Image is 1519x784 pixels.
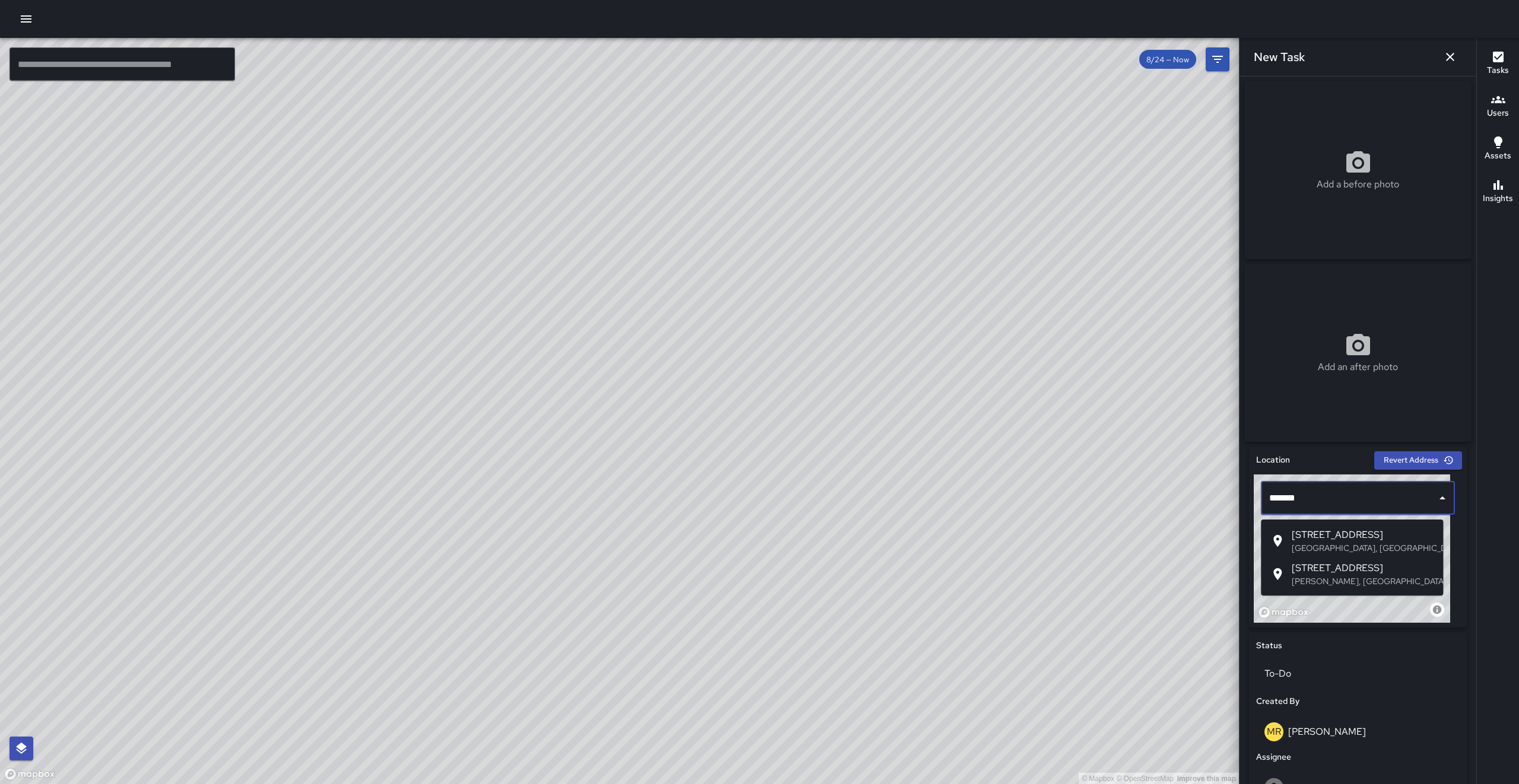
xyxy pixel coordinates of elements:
[1292,542,1434,554] p: [GEOGRAPHIC_DATA], [GEOGRAPHIC_DATA], [GEOGRAPHIC_DATA]
[1483,192,1513,205] h6: Insights
[1206,47,1229,71] button: Filters
[1477,171,1519,213] button: Insights
[1292,561,1434,575] span: [STREET_ADDRESS]
[1288,725,1366,738] p: [PERSON_NAME]
[1254,47,1305,66] h6: New Task
[1477,43,1519,85] button: Tasks
[1256,639,1282,652] h6: Status
[1317,177,1399,192] p: Add a before photo
[1292,575,1434,587] p: [PERSON_NAME], [GEOGRAPHIC_DATA], [GEOGRAPHIC_DATA]
[1267,725,1281,739] p: MR
[1264,667,1451,681] p: To-Do
[1477,128,1519,171] button: Assets
[1477,85,1519,128] button: Users
[1292,528,1434,542] span: [STREET_ADDRESS]
[1256,454,1290,467] h6: Location
[1139,55,1196,65] span: 8/24 — Now
[1487,64,1509,77] h6: Tasks
[1256,751,1291,764] h6: Assignee
[1318,360,1398,374] p: Add an after photo
[1434,490,1451,506] button: Close
[1485,149,1511,162] h6: Assets
[1487,107,1509,120] h6: Users
[1374,451,1462,470] button: Revert Address
[1256,695,1299,708] h6: Created By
